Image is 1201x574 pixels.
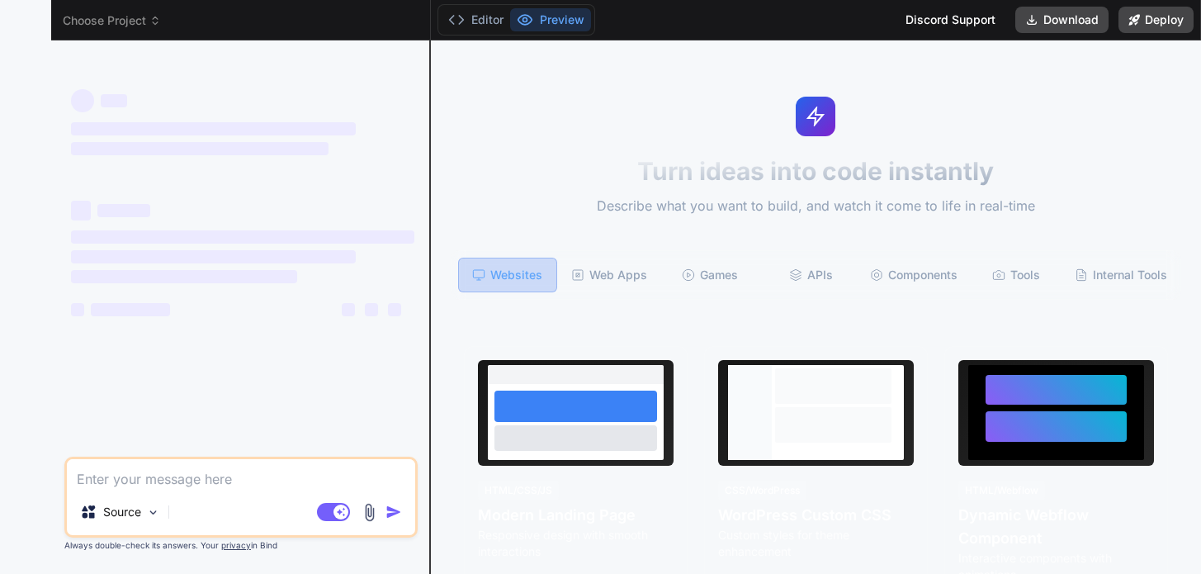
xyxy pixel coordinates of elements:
[365,303,378,316] span: ‌
[441,196,1191,217] p: Describe what you want to build, and watch it come to life in real-time
[360,503,379,522] img: attachment
[478,527,674,560] p: Responsive design with smooth interactions
[863,258,964,292] div: Components
[510,8,591,31] button: Preview
[560,258,658,292] div: Web Apps
[442,8,510,31] button: Editor
[1015,7,1109,33] button: Download
[97,204,150,217] span: ‌
[762,258,859,292] div: APIs
[71,201,91,221] span: ‌
[458,258,557,292] div: Websites
[718,481,806,500] div: CSS/WordPress
[661,258,759,292] div: Games
[1068,258,1174,292] div: Internal Tools
[342,303,355,316] span: ‌
[64,538,418,553] p: Always double-check its answers. Your in Bind
[91,303,170,316] span: ‌
[71,122,356,135] span: ‌
[71,142,329,155] span: ‌
[71,230,414,244] span: ‌
[146,505,160,519] img: Pick Models
[967,258,1065,292] div: Tools
[63,12,161,29] span: Choose Project
[718,527,914,560] p: Custom styles for theme enhancement
[1118,7,1194,33] button: Deploy
[221,540,251,550] span: privacy
[896,7,1005,33] div: Discord Support
[718,504,914,527] h4: WordPress Custom CSS
[441,156,1191,186] h1: Turn ideas into code instantly
[71,303,84,316] span: ‌
[388,303,401,316] span: ‌
[71,250,356,263] span: ‌
[71,270,297,283] span: ‌
[958,504,1154,550] h4: Dynamic Webflow Component
[478,504,674,527] h4: Modern Landing Page
[958,481,1045,500] div: HTML/Webflow
[385,504,402,520] img: icon
[478,481,559,500] div: HTML/CSS/JS
[101,94,127,107] span: ‌
[71,89,94,112] span: ‌
[103,504,141,520] p: Source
